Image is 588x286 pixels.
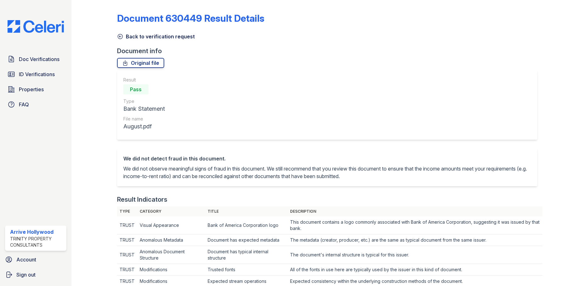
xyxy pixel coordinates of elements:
a: Back to verification request [117,33,195,40]
a: Original file [117,58,164,68]
td: TRUST [117,264,137,276]
td: TRUST [117,246,137,264]
td: This document contains a logo commonly associated with Bank of America Corporation, suggesting it... [288,216,542,234]
img: CE_Logo_Blue-a8612792a0a2168367f1c8372b55b34899dd931a85d93a1a3d3e32e68fde9ad4.png [3,20,69,33]
span: Sign out [16,271,36,278]
td: The metadata (creator, producer, etc.) are the same as typical document from the same issuer. [288,234,542,246]
div: Result Indicators [117,195,167,204]
td: Visual Appearance [137,216,205,234]
p: We did not observe meaningful signs of fraud in this document. We still recommend that you review... [123,165,531,180]
div: Pass [123,84,148,94]
div: Document info [117,47,543,55]
td: Bank of America Corporation logo [205,216,288,234]
span: FAQ [19,101,29,108]
span: Properties [19,86,44,93]
td: The document's internal structure is typical for this issuer. [288,246,542,264]
td: Anomalous Metadata [137,234,205,246]
a: ID Verifications [5,68,66,81]
a: Account [3,253,69,266]
div: File name [123,116,165,122]
div: Trinity Property Consultants [10,236,64,248]
span: ID Verifications [19,70,55,78]
a: FAQ [5,98,66,111]
td: Trusted fonts [205,264,288,276]
a: Doc Verifications [5,53,66,65]
td: Document has typical internal structure [205,246,288,264]
th: Description [288,206,542,216]
a: Sign out [3,268,69,281]
td: Modifications [137,264,205,276]
th: Type [117,206,137,216]
div: We did not detect fraud in this document. [123,155,531,162]
span: Account [16,256,36,263]
a: Document 630449 Result Details [117,13,264,24]
span: Doc Verifications [19,55,59,63]
div: August.pdf [123,122,165,131]
td: Anomalous Document Structure [137,246,205,264]
div: Type [123,98,165,104]
td: Document has expected metadata [205,234,288,246]
th: Title [205,206,288,216]
td: TRUST [117,216,137,234]
div: Bank Statement [123,104,165,113]
div: Arrive Hollywood [10,228,64,236]
th: Category [137,206,205,216]
td: TRUST [117,234,137,246]
div: Result [123,77,165,83]
td: All of the fonts in use here are typically used by the issuer in this kind of document. [288,264,542,276]
a: Properties [5,83,66,96]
